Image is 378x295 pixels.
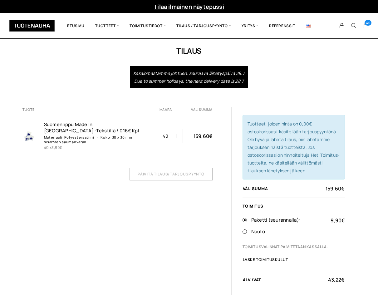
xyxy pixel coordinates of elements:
[336,23,348,28] a: My Account
[52,145,62,150] bdi: 3,99
[9,20,55,32] img: Tuotenauha Oy
[22,129,36,143] img: Tilaus 1
[341,185,345,192] span: €
[236,17,264,34] span: Yritys
[341,217,345,224] span: €
[7,46,372,56] h1: Tilaus
[154,3,224,10] a: Tilaa ilmainen näytepussi
[248,121,340,174] span: Tuotteet, joiden hinta on 0,00€ ostoskorissasi, käsitellään tarjouspyyntönä. Ole hyvä ja lähetä t...
[60,145,62,150] span: €
[64,135,94,140] p: Polyestersatiini
[326,185,345,192] bdi: 159,60
[251,228,345,236] label: Nouto
[44,121,140,134] a: Suomenlippu Made In [GEOGRAPHIC_DATA] -Tekstillä / 0,16€ Kpl
[194,133,213,140] bdi: 159,60
[243,186,297,191] th: Välisumma
[243,258,288,262] a: Laske toimituskulut
[130,66,248,88] div: Kesälomastamme johtuen, seuraava lähetyspäivä 28.7 Due to summer holidays, the next delivery date...
[328,276,344,283] bdi: 43,22
[363,22,369,30] a: Cart
[365,20,371,26] span: 40
[62,17,90,34] a: Etusivu
[171,17,236,34] span: Tilaus / Tarjouspyyntö
[44,135,132,144] p: 30 x 30 mm sisältäen saumanvaran
[348,23,360,28] button: Search
[331,217,345,224] bdi: 9,90
[243,244,328,250] span: Toimitusvalinnat päivitetään kassalla.
[306,24,311,27] img: English
[124,17,171,34] span: Toimitustiedot
[191,107,212,112] th: Välisumma
[341,276,345,283] span: €
[243,204,345,208] div: Toimitus
[22,107,148,112] th: Tuote
[95,135,111,140] dt: Koko:
[90,17,124,34] span: Tuotteet
[44,135,64,140] dt: Materiaali:
[243,277,297,283] th: alv./VAT
[130,168,212,180] input: Päivitä tilaus/tarjouspyyntö
[251,216,345,224] label: Paketti (seurannalla):
[44,145,62,150] span: 40 x
[148,107,191,112] th: Määrä
[264,17,301,34] a: Referenssit
[209,133,213,140] span: €
[156,129,174,143] input: Määrä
